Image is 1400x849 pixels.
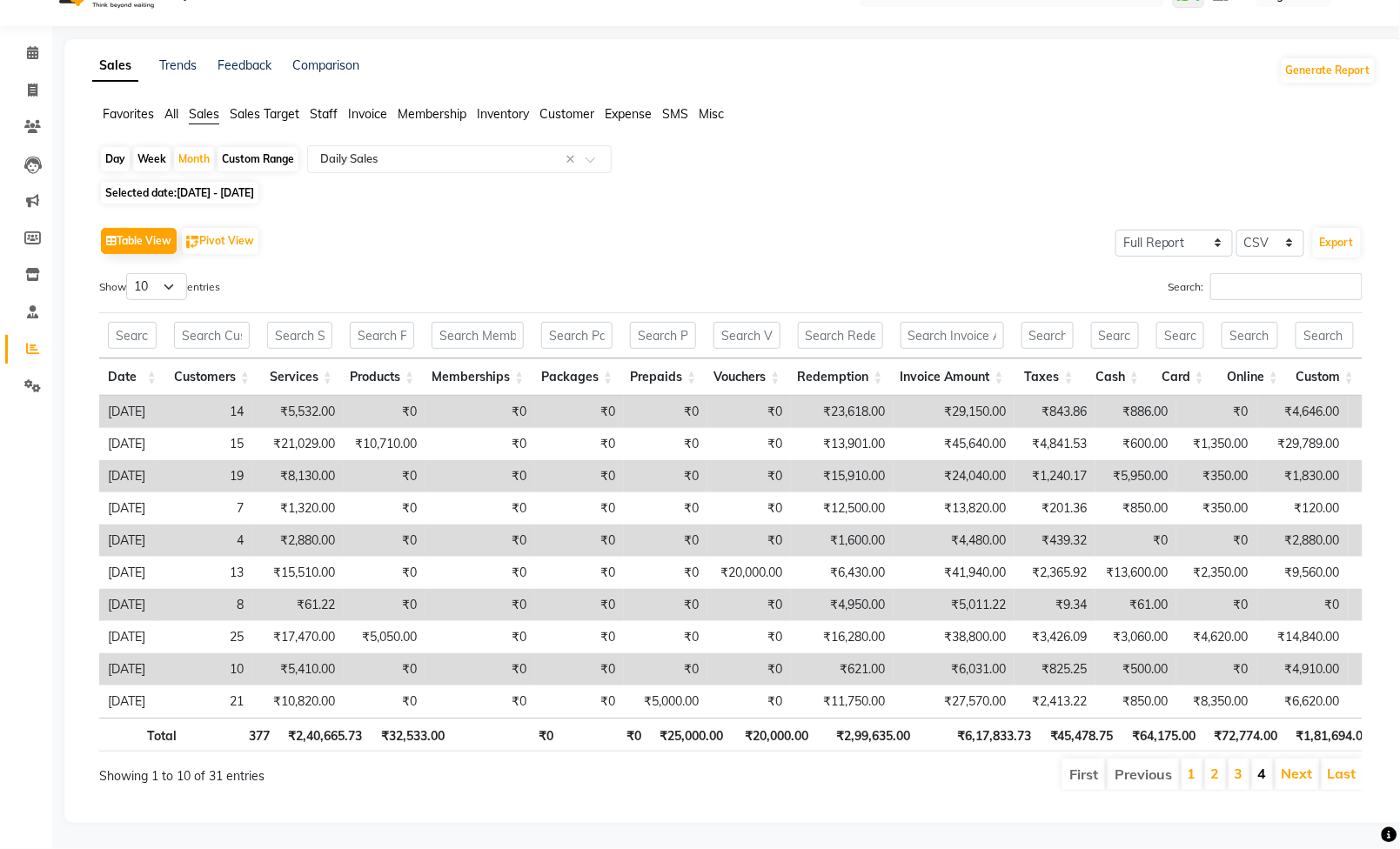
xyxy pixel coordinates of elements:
td: ₹0 [425,653,535,685]
span: SMS [662,106,688,122]
td: ₹0 [1176,525,1257,557]
td: [DATE] [99,557,159,589]
span: All [164,106,178,122]
td: ₹13,820.00 [894,492,1015,525]
td: ₹27,570.00 [894,685,1015,718]
td: ₹0 [707,396,791,428]
td: [DATE] [99,460,159,492]
td: ₹5,050.00 [344,621,425,653]
span: Staff [310,106,338,122]
td: ₹0 [707,621,791,653]
td: ₹4,620.00 [1176,621,1257,653]
a: Last [1328,765,1356,782]
td: ₹29,150.00 [894,396,1015,428]
th: Memberships: activate to sort column ascending [423,358,533,396]
td: ₹4,950.00 [791,589,894,621]
td: 21 [159,685,252,718]
input: Search Card [1156,322,1204,349]
td: ₹0 [707,460,791,492]
a: Sales [92,50,138,82]
td: ₹16,280.00 [791,621,894,653]
a: 2 [1211,765,1220,782]
td: ₹850.00 [1095,685,1176,718]
td: ₹0 [535,492,624,525]
td: ₹15,910.00 [791,460,894,492]
td: ₹843.86 [1015,396,1095,428]
th: Customers: activate to sort column ascending [165,358,258,396]
td: 7 [159,492,252,525]
td: ₹0 [624,589,707,621]
td: 15 [159,428,252,460]
td: ₹4,841.53 [1015,428,1095,460]
th: Custom: activate to sort column ascending [1287,358,1363,396]
td: ₹38,800.00 [894,621,1015,653]
span: [DATE] - [DATE] [177,186,254,199]
td: ₹0 [1257,589,1349,621]
span: Sales Target [230,106,299,122]
input: Search Custom [1296,322,1354,349]
input: Search Date [108,322,157,349]
th: Total [99,718,185,752]
td: ₹1,240.17 [1015,460,1095,492]
input: Search Cash [1091,322,1139,349]
span: Inventory [477,106,529,122]
td: ₹6,430.00 [791,557,894,589]
input: Search Vouchers [713,322,780,349]
td: ₹4,480.00 [894,525,1015,557]
th: Products: activate to sort column ascending [341,358,423,396]
td: ₹0 [425,621,535,653]
th: ₹20,000.00 [733,718,817,752]
th: Cash: activate to sort column ascending [1082,358,1148,396]
input: Search Taxes [1022,322,1074,349]
input: Search Services [267,322,332,349]
td: ₹850.00 [1095,492,1176,525]
td: ₹5,950.00 [1095,460,1176,492]
td: ₹0 [624,428,707,460]
div: Day [101,147,130,171]
input: Search Prepaids [630,322,696,349]
td: [DATE] [99,492,159,525]
th: ₹2,99,635.00 [817,718,919,752]
td: ₹1,600.00 [791,525,894,557]
input: Search Products [350,322,414,349]
span: Clear all [566,150,580,169]
td: ₹0 [624,460,707,492]
span: Favorites [103,106,154,122]
td: ₹3,426.09 [1015,621,1095,653]
td: ₹0 [1176,653,1257,685]
label: Show entries [99,273,220,300]
td: ₹0 [425,428,535,460]
td: ₹0 [535,621,624,653]
a: Feedback [218,57,271,73]
td: [DATE] [99,396,159,428]
td: ₹0 [344,460,425,492]
th: Services: activate to sort column ascending [258,358,341,396]
td: ₹4,646.00 [1257,396,1349,428]
td: ₹0 [535,460,624,492]
th: ₹6,17,833.73 [919,718,1041,752]
td: 13 [159,557,252,589]
th: ₹1,81,694.00 [1286,718,1378,752]
td: ₹11,750.00 [791,685,894,718]
td: ₹0 [344,525,425,557]
span: Expense [605,106,652,122]
td: ₹0 [535,653,624,685]
select: Showentries [126,273,187,300]
td: ₹0 [344,396,425,428]
td: [DATE] [99,428,159,460]
th: ₹0 [562,718,650,752]
td: ₹0 [535,685,624,718]
th: Prepaids: activate to sort column ascending [621,358,705,396]
td: ₹0 [425,492,535,525]
td: ₹13,600.00 [1095,557,1176,589]
th: ₹32,533.00 [371,718,453,752]
td: ₹4,910.00 [1257,653,1349,685]
th: Redemption: activate to sort column ascending [789,358,892,396]
td: ₹0 [624,557,707,589]
span: Customer [539,106,594,122]
div: Custom Range [218,147,298,171]
div: Showing 1 to 10 of 31 entries [99,757,611,785]
th: Packages: activate to sort column ascending [533,358,621,396]
button: Generate Report [1282,58,1375,83]
span: Misc [699,106,724,122]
